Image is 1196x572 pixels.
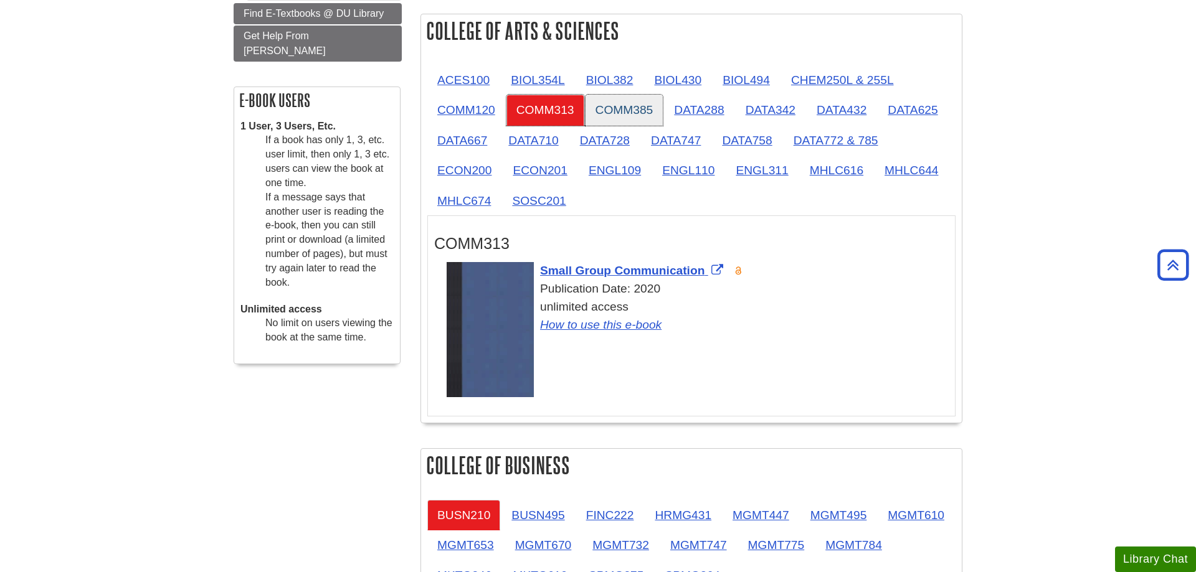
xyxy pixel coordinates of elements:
[427,185,501,216] a: MHLC674
[447,262,534,397] img: Cover Art
[427,95,505,125] a: COMM120
[244,8,384,19] span: Find E-Textbooks @ DU Library
[878,95,947,125] a: DATA625
[434,235,949,253] h3: COMM313
[540,264,705,277] span: Small Group Communication
[421,449,962,482] h2: College of Business
[506,95,584,125] a: COMM313
[784,125,888,156] a: DATA772 & 785
[726,155,798,185] a: ENGL311
[501,500,574,530] a: BUSN495
[713,65,780,95] a: BIOL494
[240,302,394,317] dt: Unlimited access
[644,65,711,95] a: BIOL430
[781,65,904,95] a: CHEM250L & 255L
[712,125,782,156] a: DATA758
[265,316,394,345] dd: No limit on users viewing the book at the same time.
[234,26,402,62] a: Get Help From [PERSON_NAME]
[502,185,576,216] a: SOSC201
[641,125,711,156] a: DATA747
[501,65,574,95] a: BIOL354L
[447,298,949,334] div: unlimited access
[427,530,504,560] a: MGMT653
[234,3,402,24] a: Find E-Textbooks @ DU Library
[800,500,877,530] a: MGMT495
[427,155,501,185] a: ECON200
[503,155,577,185] a: ECON201
[875,155,948,185] a: MHLC644
[1153,256,1193,273] a: Back to Top
[800,155,873,185] a: MHLC616
[570,125,640,156] a: DATA728
[421,14,962,47] h2: College of Arts & Sciences
[447,280,949,298] div: Publication Date: 2020
[579,155,651,185] a: ENGL109
[664,95,734,125] a: DATA288
[734,266,743,276] img: Open Access
[427,65,500,95] a: ACES100
[498,125,568,156] a: DATA710
[586,95,663,125] a: COMM385
[723,500,799,530] a: MGMT447
[736,95,805,125] a: DATA342
[738,530,815,560] a: MGMT775
[652,155,724,185] a: ENGL110
[815,530,892,560] a: MGMT784
[582,530,659,560] a: MGMT732
[234,87,400,113] h2: E-book Users
[427,500,500,530] a: BUSN210
[645,500,721,530] a: HRMG431
[427,125,497,156] a: DATA667
[540,264,726,277] a: Link opens in new window
[878,500,954,530] a: MGMT610
[505,530,582,560] a: MGMT670
[807,95,876,125] a: DATA432
[660,530,737,560] a: MGMT747
[240,120,394,134] dt: 1 User, 3 Users, Etc.
[576,500,644,530] a: FINC222
[576,65,643,95] a: BIOL382
[540,318,662,331] a: How to use this e-book
[244,30,326,56] span: Get Help From [PERSON_NAME]
[265,133,394,289] dd: If a book has only 1, 3, etc. user limit, then only 1, 3 etc. users can view the book at one time...
[1115,546,1196,572] button: Library Chat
